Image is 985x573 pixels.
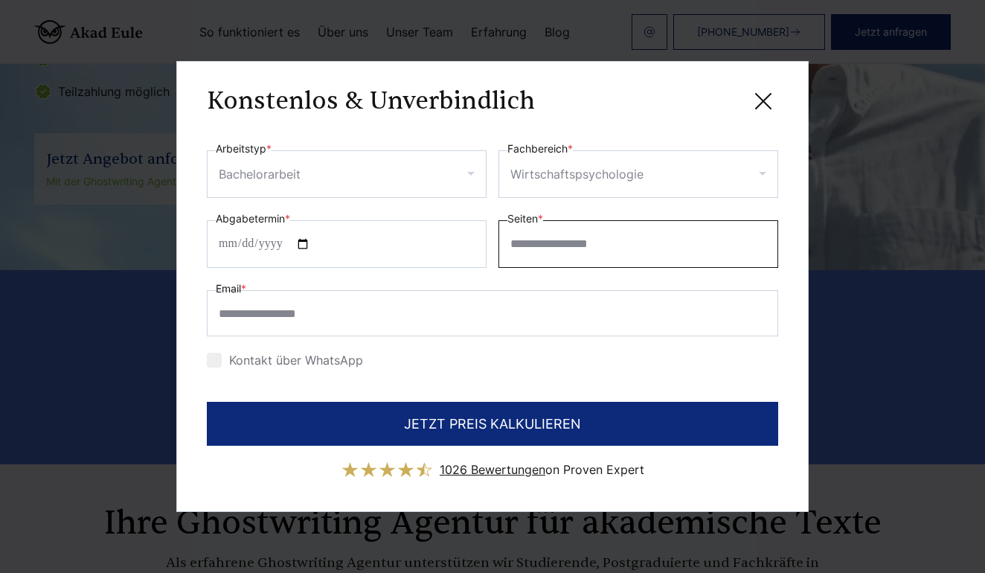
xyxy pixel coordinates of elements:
span: 1026 Bewertungen [440,462,545,477]
label: Email [216,280,246,298]
div: Wirtschaftspsychologie [510,162,644,186]
label: Abgabetermin [216,210,290,228]
button: JETZT PREIS KALKULIEREN [207,402,778,446]
div: on Proven Expert [440,458,644,481]
label: Arbeitstyp [216,140,272,158]
h3: Konstenlos & Unverbindlich [207,86,535,116]
label: Fachbereich [507,140,573,158]
div: Bachelorarbeit [219,162,301,186]
label: Kontakt über WhatsApp [207,353,363,368]
label: Seiten [507,210,543,228]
